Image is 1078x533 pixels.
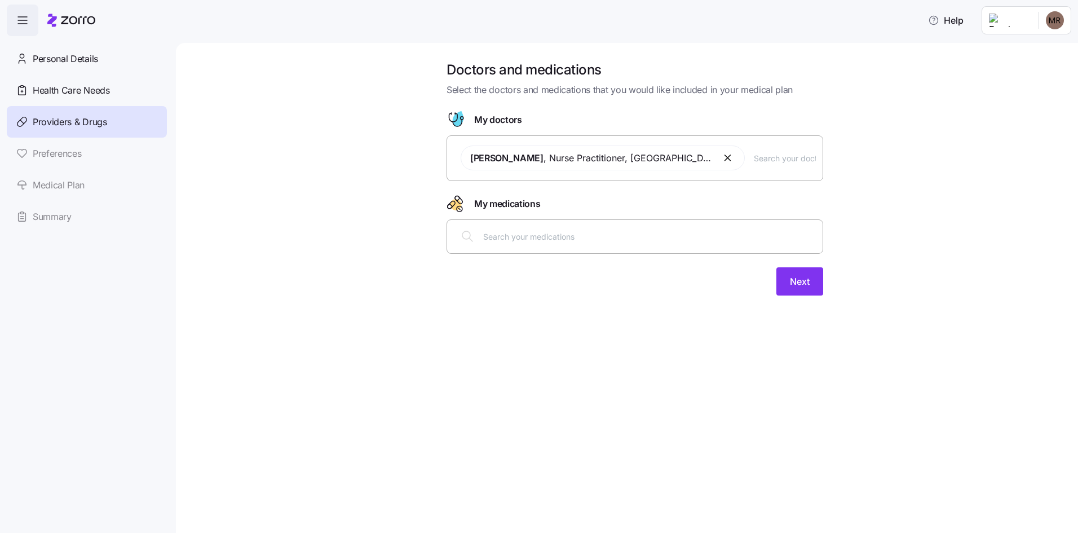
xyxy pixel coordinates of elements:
img: 337cff621c6f0f36a75b3fd6842ef07a [1046,11,1064,29]
svg: Doctor figure [447,111,465,129]
input: Search your medications [483,230,816,243]
span: My medications [474,197,541,211]
a: Providers & Drugs [7,106,167,138]
button: Help [919,9,973,32]
svg: Drugs [447,195,465,213]
span: Health Care Needs [33,83,110,98]
span: My doctors [474,113,522,127]
span: Providers & Drugs [33,115,107,129]
input: Search your doctors [754,152,816,164]
button: Next [776,267,823,296]
span: , Nurse Practitioner , [GEOGRAPHIC_DATA], [GEOGRAPHIC_DATA] [470,151,713,165]
span: Select the doctors and medications that you would like included in your medical plan [447,83,823,97]
img: Employer logo [989,14,1030,27]
a: Personal Details [7,43,167,74]
span: [PERSON_NAME] [470,152,544,164]
h1: Doctors and medications [447,61,823,78]
span: Help [928,14,964,27]
span: Personal Details [33,52,98,66]
a: Health Care Needs [7,74,167,106]
span: Next [790,275,810,288]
